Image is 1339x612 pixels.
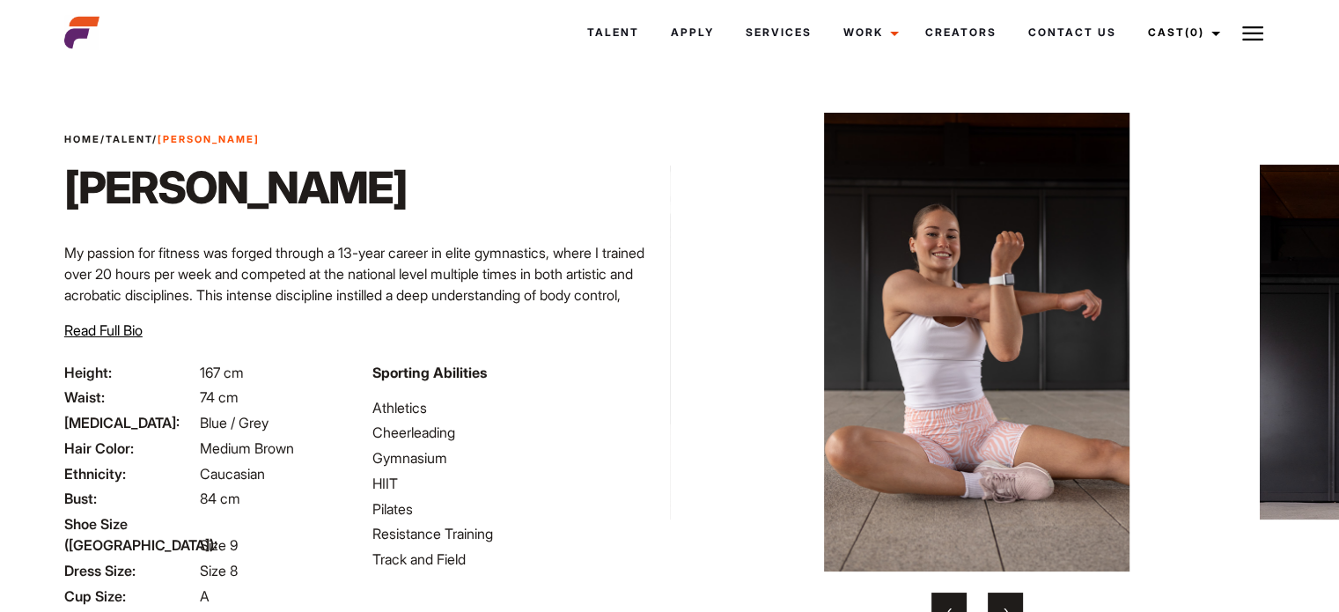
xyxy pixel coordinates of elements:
[372,397,659,418] li: Athletics
[64,463,196,484] span: Ethnicity:
[64,161,407,214] h1: [PERSON_NAME]
[200,364,244,381] span: 167 cm
[106,133,152,145] a: Talent
[64,132,260,147] span: / /
[64,133,100,145] a: Home
[372,447,659,468] li: Gymnasium
[200,465,265,483] span: Caucasian
[64,438,196,459] span: Hair Color:
[372,498,659,520] li: Pilates
[655,9,730,56] a: Apply
[1185,26,1204,39] span: (0)
[200,414,269,431] span: Blue / Grey
[372,422,659,443] li: Cheerleading
[200,587,210,605] span: A
[64,513,196,556] span: Shoe Size ([GEOGRAPHIC_DATA]):
[1132,9,1231,56] a: Cast(0)
[64,321,143,339] span: Read Full Bio
[200,388,239,406] span: 74 cm
[64,387,196,408] span: Waist:
[64,488,196,509] span: Bust:
[64,15,99,50] img: cropped-aefm-brand-fav-22-square.png
[64,586,196,607] span: Cup Size:
[158,133,260,145] strong: [PERSON_NAME]
[200,562,238,579] span: Size 8
[372,523,659,544] li: Resistance Training
[730,9,828,56] a: Services
[200,439,294,457] span: Medium Brown
[828,9,909,56] a: Work
[1012,9,1132,56] a: Contact Us
[909,9,1012,56] a: Creators
[372,364,487,381] strong: Sporting Abilities
[1242,23,1263,44] img: Burger icon
[64,412,196,433] span: [MEDICAL_DATA]:
[372,473,659,494] li: HIIT
[64,320,143,341] button: Read Full Bio
[571,9,655,56] a: Talent
[200,490,240,507] span: 84 cm
[64,242,659,390] p: My passion for fitness was forged through a 13-year career in elite gymnastics, where I trained o...
[64,362,196,383] span: Height:
[64,560,196,581] span: Dress Size:
[372,549,659,570] li: Track and Field
[200,536,238,554] span: Size 9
